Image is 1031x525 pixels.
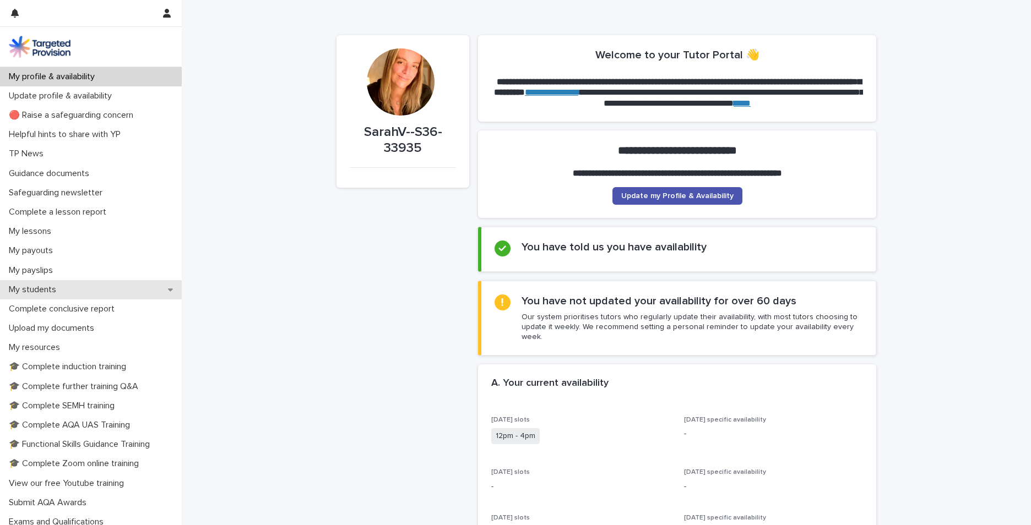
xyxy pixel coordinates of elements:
h2: A. Your current availability [491,378,609,390]
span: [DATE] slots [491,469,530,475]
span: [DATE] slots [491,417,530,423]
p: My students [4,285,65,295]
span: [DATE] specific availability [684,469,766,475]
p: My lessons [4,226,60,237]
h2: You have not updated your availability for over 60 days [522,294,796,308]
p: 🎓 Complete SEMH training [4,401,123,411]
p: Guidance documents [4,168,98,179]
h2: Welcome to your Tutor Portal 👋 [595,48,759,62]
p: My profile & availability [4,72,104,82]
h2: You have told us you have availability [522,240,707,254]
p: Helpful hints to share with YP [4,129,129,140]
p: Update profile & availability [4,91,121,101]
p: - [684,428,864,440]
p: 🎓 Complete further training Q&A [4,381,147,392]
p: My payouts [4,245,62,256]
img: M5nRWzHhSzIhMunXDL62 [9,36,70,58]
p: Upload my documents [4,323,103,333]
p: - [684,481,864,493]
p: View our free Youtube training [4,478,133,489]
span: Update my Profile & Availability [621,192,734,200]
p: 🎓 Complete Zoom online training [4,458,148,469]
p: 🎓 Complete AQA UAS Training [4,420,139,430]
p: Our system prioritises tutors who regularly update their availability, with most tutors choosing ... [522,312,862,342]
p: - [491,481,671,493]
p: Complete conclusive report [4,304,123,314]
p: Submit AQA Awards [4,497,95,508]
span: [DATE] specific availability [684,417,766,423]
a: Update my Profile & Availability [612,187,742,205]
p: 🎓 Complete induction training [4,362,135,372]
p: SarahV--S36-33935 [350,124,456,156]
p: My resources [4,342,69,353]
span: [DATE] specific availability [684,515,766,521]
span: [DATE] slots [491,515,530,521]
p: 🔴 Raise a safeguarding concern [4,110,142,121]
span: 12pm - 4pm [491,428,540,444]
p: Complete a lesson report [4,207,115,217]
p: 🎓 Functional Skills Guidance Training [4,439,159,450]
p: Safeguarding newsletter [4,188,111,198]
p: TP News [4,149,52,159]
p: My payslips [4,265,62,276]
